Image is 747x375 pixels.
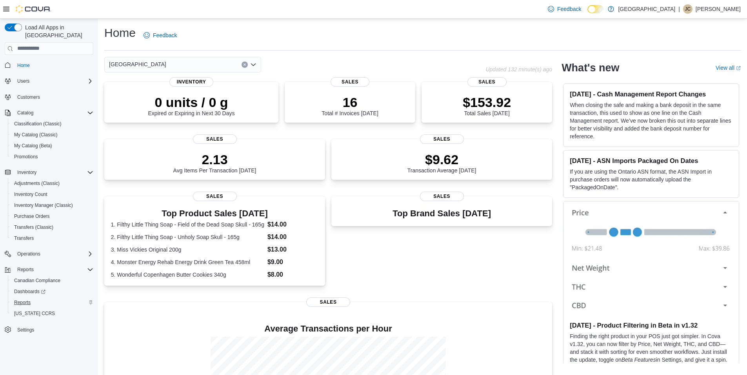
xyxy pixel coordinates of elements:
h2: What's new [562,62,619,74]
p: $153.92 [463,94,511,110]
a: My Catalog (Classic) [11,130,61,139]
h3: [DATE] - Product Filtering in Beta in v1.32 [570,321,732,329]
dt: 1. Filthy Little Thing Soap - Field of the Dead Soap Skull - 165g [111,221,264,228]
span: Transfers (Classic) [14,224,53,230]
a: Settings [14,325,37,335]
div: Avg Items Per Transaction [DATE] [173,152,256,174]
div: Expired or Expiring in Next 30 Days [148,94,235,116]
span: Users [14,76,93,86]
h4: Average Transactions per Hour [111,324,546,333]
dt: 4. Monster Energy Rehab Energy Drink Green Tea 458ml [111,258,264,266]
span: Washington CCRS [11,309,93,318]
p: $9.62 [407,152,476,167]
span: Sales [420,192,464,201]
p: 16 [322,94,378,110]
a: [US_STATE] CCRS [11,309,58,318]
p: If you are using the Ontario ASN format, the ASN Import in purchase orders will now automatically... [570,168,732,191]
button: [US_STATE] CCRS [8,308,96,319]
p: 0 units / 0 g [148,94,235,110]
a: Home [14,61,33,70]
input: Dark Mode [587,5,604,13]
p: When closing the safe and making a bank deposit in the same transaction, this used to show as one... [570,101,732,140]
button: Home [2,60,96,71]
dd: $14.00 [267,220,318,229]
h3: Top Product Sales [DATE] [111,209,319,218]
span: Dark Mode [587,13,588,14]
span: Canadian Compliance [14,277,60,284]
div: Jessica Cummings [683,4,692,14]
span: Load All Apps in [GEOGRAPHIC_DATA] [22,24,93,39]
span: Operations [14,249,93,259]
span: Inventory [17,169,36,176]
button: Transfers (Classic) [8,222,96,233]
span: Classification (Classic) [14,121,62,127]
p: Finding the right product in your POS just got simpler. In Cova v1.32, you can now filter by Pric... [570,332,732,371]
span: Purchase Orders [14,213,50,219]
span: Feedback [557,5,581,13]
span: Home [17,62,30,69]
span: Transfers [11,234,93,243]
span: Home [14,60,93,70]
button: Catalog [14,108,36,118]
span: Adjustments (Classic) [11,179,93,188]
button: Reports [2,264,96,275]
div: Transaction Average [DATE] [407,152,476,174]
dt: 2. Filthy Little Thing Soap - Unholy Soap Skull - 165g [111,233,264,241]
button: Classification (Classic) [8,118,96,129]
a: Dashboards [8,286,96,297]
img: Cova [16,5,51,13]
button: Inventory Manager (Classic) [8,200,96,211]
dd: $13.00 [267,245,318,254]
a: Inventory Count [11,190,51,199]
button: Users [2,76,96,87]
dt: 5. Wonderful Copenhagen Butter Cookies 340g [111,271,264,279]
a: Reports [11,298,34,307]
span: Inventory Count [11,190,93,199]
button: Clear input [242,62,248,68]
button: Inventory [2,167,96,178]
span: Inventory Manager (Classic) [14,202,73,208]
span: Adjustments (Classic) [14,180,60,187]
span: Reports [11,298,93,307]
span: Sales [331,77,370,87]
em: Beta Features [622,357,656,363]
span: Customers [14,92,93,102]
button: Inventory Count [8,189,96,200]
span: Reports [17,266,34,273]
button: Promotions [8,151,96,162]
span: Sales [193,192,237,201]
span: Reports [14,265,93,274]
span: Settings [17,327,34,333]
span: Inventory Count [14,191,47,197]
div: Total Sales [DATE] [463,94,511,116]
button: Settings [2,324,96,335]
span: Canadian Compliance [11,276,93,285]
button: Catalog [2,107,96,118]
span: Transfers [14,235,34,241]
p: Updated 132 minute(s) ago [485,66,552,72]
span: Sales [467,77,507,87]
span: My Catalog (Beta) [14,143,52,149]
button: Operations [2,248,96,259]
span: Catalog [17,110,33,116]
span: Inventory [14,168,93,177]
nav: Complex example [5,56,93,356]
a: Promotions [11,152,41,161]
button: Canadian Compliance [8,275,96,286]
p: 2.13 [173,152,256,167]
a: Customers [14,92,43,102]
span: Reports [14,299,31,306]
button: Users [14,76,33,86]
span: Dashboards [14,288,45,295]
button: My Catalog (Classic) [8,129,96,140]
span: Promotions [14,154,38,160]
button: Open list of options [250,62,256,68]
button: Purchase Orders [8,211,96,222]
a: Transfers (Classic) [11,223,56,232]
svg: External link [736,66,741,71]
button: My Catalog (Beta) [8,140,96,151]
a: Feedback [545,1,584,17]
a: My Catalog (Beta) [11,141,55,150]
a: Transfers [11,234,37,243]
button: Reports [8,297,96,308]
